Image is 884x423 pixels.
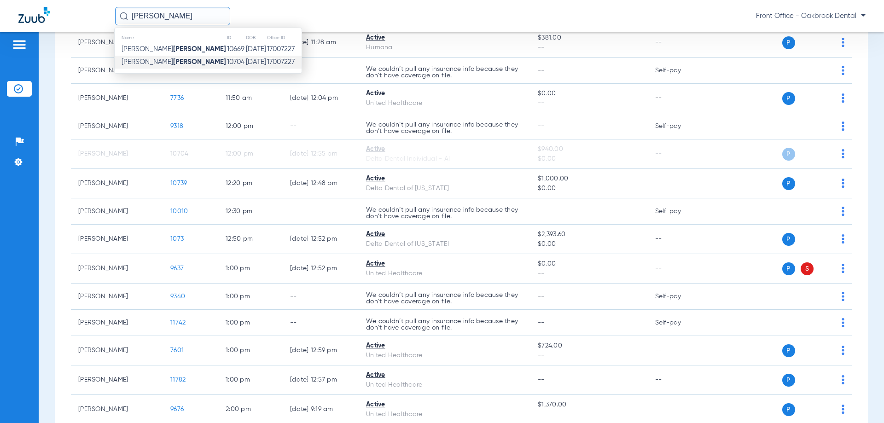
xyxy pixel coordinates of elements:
[283,310,359,336] td: --
[782,148,795,161] span: P
[801,262,814,275] span: S
[170,293,185,300] span: 9340
[71,336,163,365] td: [PERSON_NAME]
[648,113,710,139] td: Self-pay
[283,139,359,169] td: [DATE] 12:55 PM
[170,236,184,242] span: 1073
[71,113,163,139] td: [PERSON_NAME]
[648,284,710,310] td: Self-pay
[538,154,640,164] span: $0.00
[821,122,830,131] img: x.svg
[283,198,359,225] td: --
[842,93,844,103] img: group-dot-blue.svg
[842,375,844,384] img: group-dot-blue.svg
[842,346,844,355] img: group-dot-blue.svg
[366,371,523,380] div: Active
[782,262,795,275] span: P
[71,58,163,84] td: [PERSON_NAME]
[218,198,283,225] td: 12:30 PM
[71,198,163,225] td: [PERSON_NAME]
[538,269,640,278] span: --
[821,179,830,188] img: x.svg
[538,99,640,108] span: --
[821,264,830,273] img: x.svg
[71,310,163,336] td: [PERSON_NAME]
[218,169,283,198] td: 12:20 PM
[245,43,267,56] td: [DATE]
[821,375,830,384] img: x.svg
[283,169,359,198] td: [DATE] 12:48 PM
[18,7,50,23] img: Zuub Logo
[170,406,184,412] span: 9676
[821,405,830,414] img: x.svg
[170,265,184,272] span: 9637
[538,410,640,419] span: --
[115,7,230,25] input: Search for patients
[122,46,226,52] span: [PERSON_NAME]
[842,292,844,301] img: group-dot-blue.svg
[366,259,523,269] div: Active
[283,365,359,395] td: [DATE] 12:57 PM
[283,113,359,139] td: --
[648,28,710,58] td: --
[115,33,227,43] th: Name
[71,169,163,198] td: [PERSON_NAME]
[538,341,640,351] span: $724.00
[283,254,359,284] td: [DATE] 12:52 PM
[218,254,283,284] td: 1:00 PM
[648,336,710,365] td: --
[170,208,188,214] span: 10010
[366,66,523,79] p: We couldn’t pull any insurance info because they don’t have coverage on file.
[366,292,523,305] p: We couldn’t pull any insurance info because they don’t have coverage on file.
[366,89,523,99] div: Active
[782,177,795,190] span: P
[173,46,226,52] strong: [PERSON_NAME]
[283,284,359,310] td: --
[170,123,183,129] span: 9318
[218,336,283,365] td: 1:00 PM
[283,28,359,58] td: [DATE] 11:28 AM
[538,67,545,74] span: --
[648,139,710,169] td: --
[366,122,523,134] p: We couldn’t pull any insurance info because they don’t have coverage on file.
[838,379,884,423] div: Chat Widget
[122,58,226,65] span: [PERSON_NAME]
[842,179,844,188] img: group-dot-blue.svg
[12,39,27,50] img: hamburger-icon
[366,269,523,278] div: United Healthcare
[538,230,640,239] span: $2,393.60
[170,347,184,353] span: 7601
[821,207,830,216] img: x.svg
[366,318,523,331] p: We couldn’t pull any insurance info because they don’t have coverage on file.
[648,84,710,113] td: --
[283,58,359,84] td: --
[538,259,640,269] span: $0.00
[170,151,188,157] span: 10704
[366,154,523,164] div: Delta Dental Individual - AI
[842,207,844,216] img: group-dot-blue.svg
[782,344,795,357] span: P
[283,336,359,365] td: [DATE] 12:59 PM
[283,225,359,254] td: [DATE] 12:52 PM
[366,43,523,52] div: Humana
[842,122,844,131] img: group-dot-blue.svg
[267,33,302,43] th: Office ID
[842,149,844,158] img: group-dot-blue.svg
[821,149,830,158] img: x.svg
[71,139,163,169] td: [PERSON_NAME]
[821,234,830,243] img: x.svg
[538,145,640,154] span: $940.00
[821,346,830,355] img: x.svg
[842,38,844,47] img: group-dot-blue.svg
[173,58,226,65] strong: [PERSON_NAME]
[218,225,283,254] td: 12:50 PM
[366,33,523,43] div: Active
[218,365,283,395] td: 1:00 PM
[821,66,830,75] img: x.svg
[366,341,523,351] div: Active
[245,56,267,69] td: [DATE]
[821,93,830,103] img: x.svg
[366,174,523,184] div: Active
[71,225,163,254] td: [PERSON_NAME]
[218,284,283,310] td: 1:00 PM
